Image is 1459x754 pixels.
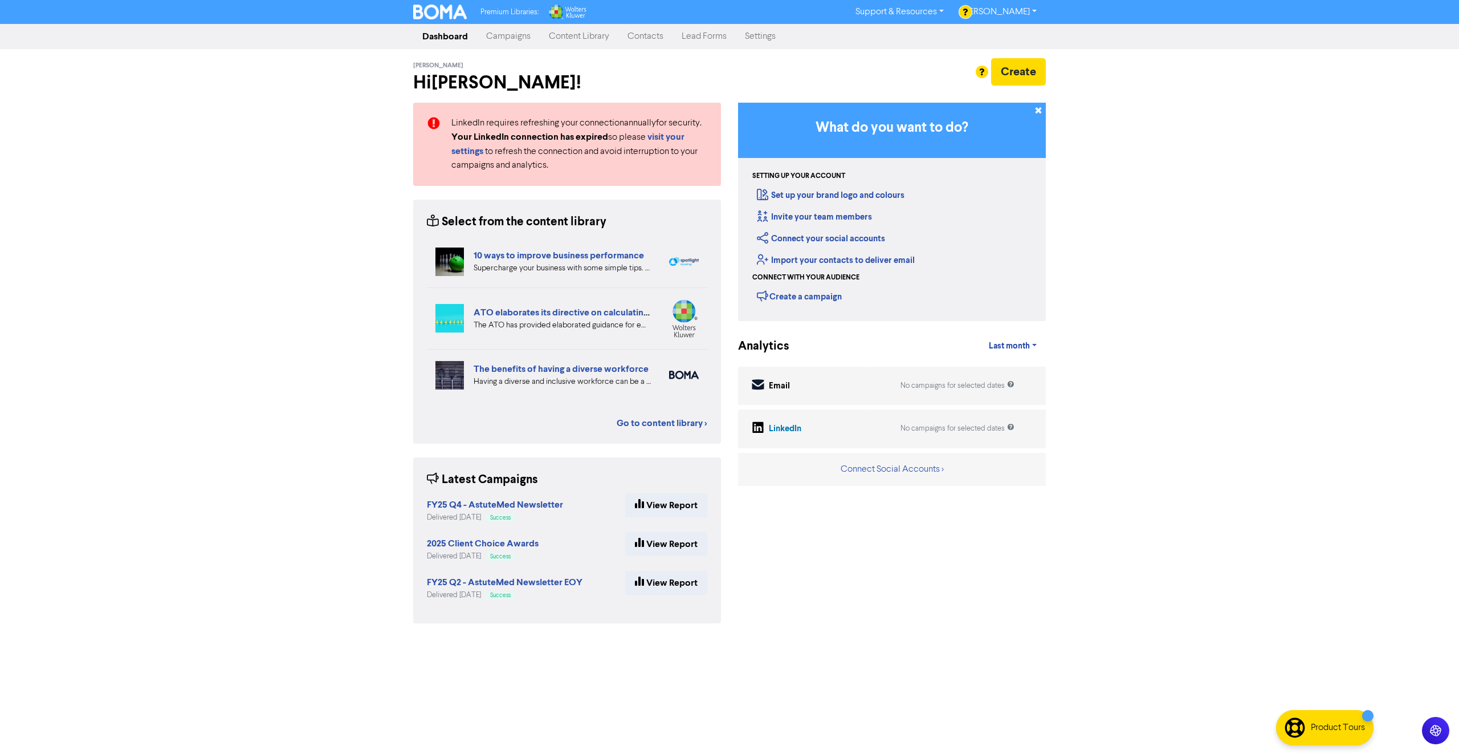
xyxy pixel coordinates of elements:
[738,338,775,355] div: Analytics
[757,233,885,244] a: Connect your social accounts
[669,299,699,338] img: wolters_kluwer
[413,25,477,48] a: Dashboard
[490,554,511,560] span: Success
[953,3,1046,21] a: [PERSON_NAME]
[757,190,904,201] a: Set up your brand logo and colours
[427,471,538,489] div: Latest Campaigns
[427,551,539,562] div: Delivered [DATE]
[474,250,644,261] a: 10 ways to improve business performance
[427,590,582,601] div: Delivered [DATE]
[443,116,716,172] div: LinkedIn requires refreshing your connection annually for security. so please to refresh the conn...
[427,578,582,587] a: FY25 Q2 - AstuteMed Newsletter EOY
[548,5,586,19] img: Wolters Kluwer
[989,341,1030,351] span: Last month
[474,319,652,331] div: The ATO has provided elaborated guidance for employers when computing ordinary time earnings for ...
[752,171,845,181] div: Setting up your account
[1402,699,1459,754] iframe: Chat Widget
[477,25,540,48] a: Campaigns
[840,462,944,477] button: Connect Social Accounts >
[451,131,608,143] strong: Your LinkedIn connection has expired
[540,25,618,48] a: Content Library
[490,593,511,598] span: Success
[900,380,1014,391] div: No campaigns for selected dates
[474,376,652,388] div: Having a diverse and inclusive workforce can be a major boost for your business. We list four of ...
[980,335,1046,358] a: Last month
[427,501,563,510] a: FY25 Q4 - AstuteMed Newsletter
[757,212,872,222] a: Invite your team members
[991,58,1046,86] button: Create
[769,380,790,393] div: Email
[474,363,649,375] a: The benefits of having a diverse workforce
[474,262,652,274] div: Supercharge your business with some simple tips. Eliminate distractions & bad customers, get a pl...
[451,133,684,156] a: visit your settings
[669,257,699,266] img: spotlight
[427,499,563,510] strong: FY25 Q4 - AstuteMed Newsletter
[413,72,721,94] h2: Hi [PERSON_NAME] !
[427,213,606,231] div: Select from the content library
[752,273,859,283] div: Connect with your audience
[769,423,801,436] div: LinkedIn
[900,423,1014,434] div: No campaigns for selected dates
[755,120,1029,136] h3: What do you want to do?
[617,416,707,430] a: Go to content library >
[427,512,563,523] div: Delivered [DATE]
[673,25,736,48] a: Lead Forms
[618,25,673,48] a: Contacts
[625,493,707,517] a: View Report
[474,307,740,318] a: ATO elaborates its directive on calculating ordinary time earnings
[625,532,707,556] a: View Report
[480,9,539,16] span: Premium Libraries:
[736,25,785,48] a: Settings
[757,255,915,266] a: Import your contacts to deliver email
[738,103,1046,321] div: Getting Started in BOMA
[669,371,699,379] img: boma
[413,5,467,19] img: BOMA Logo
[846,3,953,21] a: Support & Resources
[427,540,539,549] a: 2025 Client Choice Awards
[490,515,511,521] span: Success
[625,571,707,595] a: View Report
[427,577,582,588] strong: FY25 Q2 - AstuteMed Newsletter EOY
[413,62,463,70] span: [PERSON_NAME]
[757,287,842,305] div: Create a campaign
[427,538,539,549] strong: 2025 Client Choice Awards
